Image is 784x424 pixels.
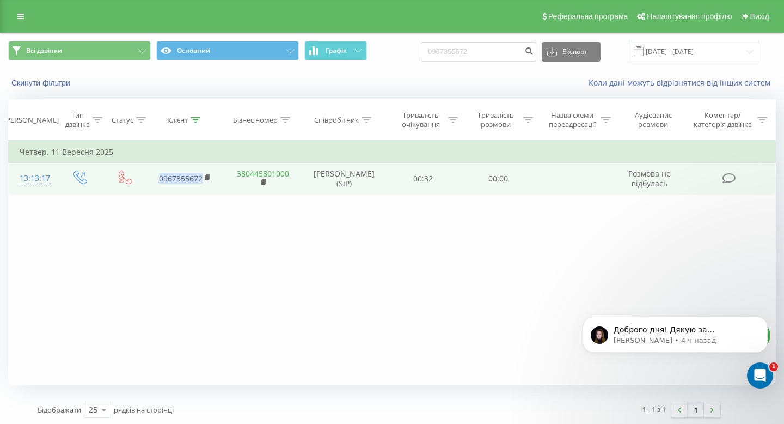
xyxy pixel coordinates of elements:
[747,362,773,389] iframe: Intercom live chat
[304,41,367,60] button: Графік
[65,111,90,129] div: Тип дзвінка
[159,173,203,184] a: 0967355672
[421,42,536,62] input: Пошук за номером
[688,402,704,417] a: 1
[326,47,347,54] span: Графік
[769,362,778,371] span: 1
[167,116,188,125] div: Клієнт
[589,77,776,88] a: Коли дані можуть відрізнятися вiд інших систем
[691,111,755,129] div: Коментар/категорія дзвінка
[386,163,461,195] td: 00:32
[470,111,520,129] div: Тривалість розмови
[26,46,62,55] span: Всі дзвінки
[233,116,278,125] div: Бізнес номер
[237,168,289,179] a: 380445801000
[89,404,97,415] div: 25
[38,405,81,415] span: Відображати
[314,116,359,125] div: Співробітник
[750,12,769,21] span: Вихід
[647,12,732,21] span: Налаштування профілю
[8,78,76,88] button: Скинути фільтри
[628,168,671,189] span: Розмова не відбулась
[396,111,446,129] div: Тривалість очікування
[156,41,299,60] button: Основний
[642,404,666,415] div: 1 - 1 з 1
[542,42,601,62] button: Експорт
[461,163,536,195] td: 00:00
[112,116,133,125] div: Статус
[8,41,151,60] button: Всі дзвінки
[9,141,776,163] td: Четвер, 11 Вересня 2025
[623,111,683,129] div: Аудіозапис розмови
[566,294,784,395] iframe: Intercom notifications сообщение
[114,405,174,415] span: рядків на сторінці
[20,168,46,189] div: 13:13:17
[546,111,598,129] div: Назва схеми переадресації
[4,116,59,125] div: [PERSON_NAME]
[302,163,386,195] td: [PERSON_NAME] (SIP)
[548,12,628,21] span: Реферальна програма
